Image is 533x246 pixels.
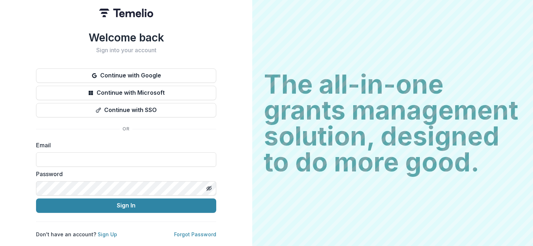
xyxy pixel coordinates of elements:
button: Continue with Microsoft [36,86,216,100]
button: Toggle password visibility [203,183,215,194]
a: Sign Up [98,231,117,237]
p: Don't have an account? [36,231,117,238]
h2: Sign into your account [36,47,216,54]
button: Continue with SSO [36,103,216,117]
label: Email [36,141,212,149]
img: Temelio [99,9,153,17]
button: Continue with Google [36,68,216,83]
h1: Welcome back [36,31,216,44]
a: Forgot Password [174,231,216,237]
label: Password [36,170,212,178]
button: Sign In [36,198,216,213]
